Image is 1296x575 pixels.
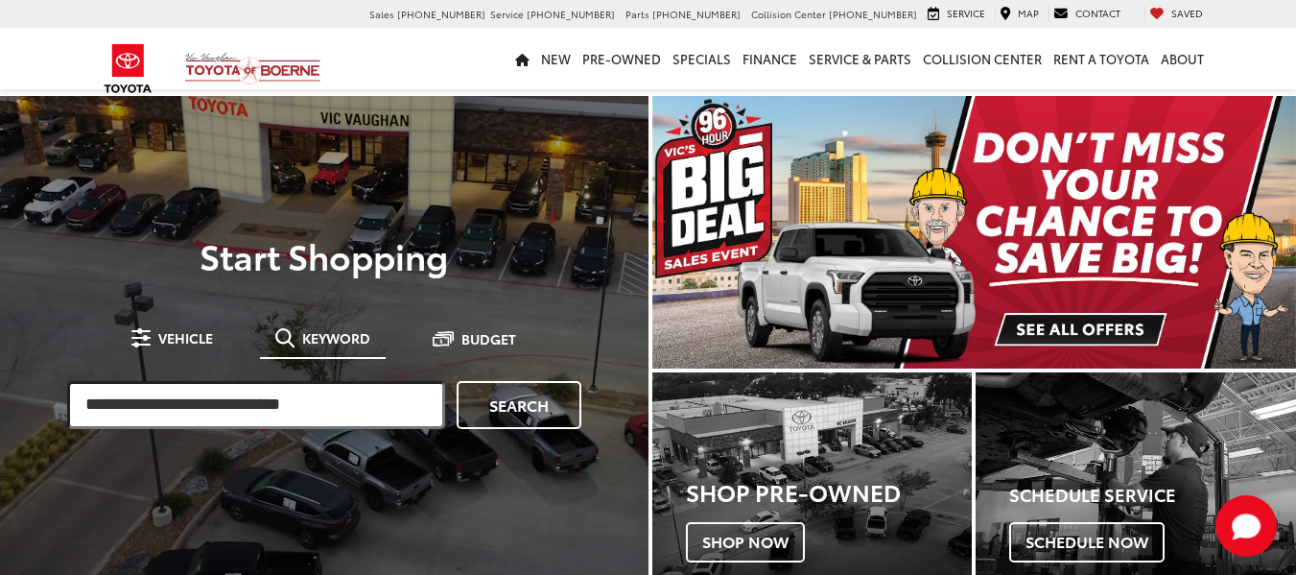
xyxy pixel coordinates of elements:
a: Contact [1049,6,1125,23]
span: Schedule Now [1009,522,1165,563]
span: Vehicle [158,331,213,345]
span: Sales [369,7,394,21]
a: Search [457,381,581,429]
span: Shop Now [686,522,805,563]
a: Map [995,6,1044,23]
span: Collision Center [751,7,826,21]
span: Service [947,6,985,20]
h3: Shop Pre-Owned [686,479,973,504]
a: Collision Center [917,28,1048,89]
span: [PHONE_NUMBER] [829,7,917,21]
span: [PHONE_NUMBER] [397,7,485,21]
span: Budget [461,332,516,346]
a: My Saved Vehicles [1144,6,1208,23]
span: Contact [1075,6,1120,20]
img: Toyota [92,37,164,100]
img: Vic Vaughan Toyota of Boerne [184,52,321,85]
span: Service [490,7,524,21]
span: Parts [625,7,649,21]
span: [PHONE_NUMBER] [652,7,741,21]
p: Start Shopping [40,236,608,275]
span: Saved [1171,6,1203,20]
button: Toggle Chat Window [1215,495,1277,557]
a: Home [509,28,535,89]
a: Specials [667,28,737,89]
svg: Start Chat [1215,495,1277,557]
a: Finance [737,28,803,89]
a: New [535,28,577,89]
a: Rent a Toyota [1048,28,1155,89]
a: Service [923,6,990,23]
h4: Schedule Service [1009,486,1296,505]
span: Keyword [302,331,370,345]
a: Service & Parts: Opens in a new tab [803,28,917,89]
span: [PHONE_NUMBER] [527,7,615,21]
a: Pre-Owned [577,28,667,89]
a: About [1155,28,1210,89]
span: Map [1018,6,1039,20]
